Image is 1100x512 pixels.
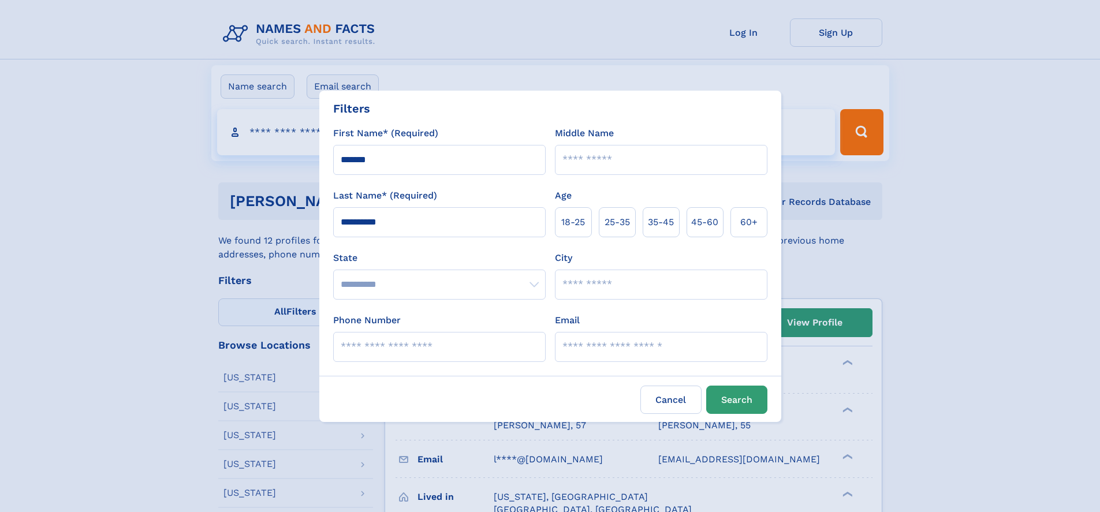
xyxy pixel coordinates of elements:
[333,189,437,203] label: Last Name* (Required)
[555,313,580,327] label: Email
[648,215,674,229] span: 35‑45
[555,251,572,265] label: City
[706,386,767,414] button: Search
[333,126,438,140] label: First Name* (Required)
[555,126,614,140] label: Middle Name
[740,215,758,229] span: 60+
[333,313,401,327] label: Phone Number
[333,100,370,117] div: Filters
[555,189,572,203] label: Age
[691,215,718,229] span: 45‑60
[333,251,546,265] label: State
[561,215,585,229] span: 18‑25
[640,386,702,414] label: Cancel
[605,215,630,229] span: 25‑35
